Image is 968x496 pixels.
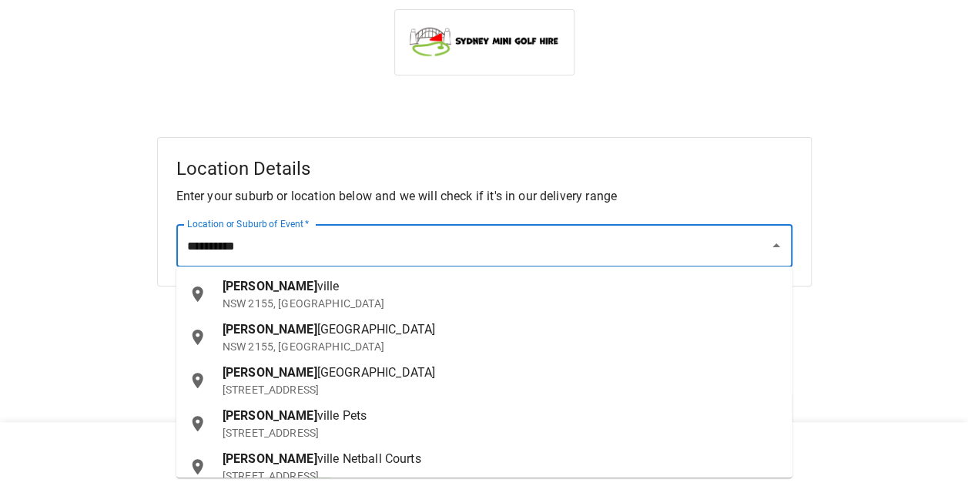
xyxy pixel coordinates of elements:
span: ville Pets [317,408,367,423]
p: [STREET_ADDRESS] [223,382,780,397]
p: NSW 2155, [GEOGRAPHIC_DATA] [223,339,780,354]
img: Sydney Mini Golf Hire logo [407,22,561,59]
span: ville Netball Courts [317,451,421,466]
span: ville [317,279,340,293]
span: [GEOGRAPHIC_DATA] [317,365,436,380]
button: Close [765,235,787,256]
span: [PERSON_NAME] [223,451,317,466]
h5: Location Details [176,156,792,181]
span: [PERSON_NAME] [223,408,317,423]
p: [STREET_ADDRESS] [223,468,780,484]
p: [STREET_ADDRESS] [223,425,780,441]
p: NSW 2155, [GEOGRAPHIC_DATA] [223,296,780,311]
span: [GEOGRAPHIC_DATA] [317,322,436,337]
span: [PERSON_NAME] [223,365,317,380]
label: Location or Suburb of Event [187,217,310,230]
p: Enter your suburb or location below and we will check if it's in our delivery range [176,187,792,206]
span: [PERSON_NAME] [223,322,317,337]
span: [PERSON_NAME] [223,279,317,293]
